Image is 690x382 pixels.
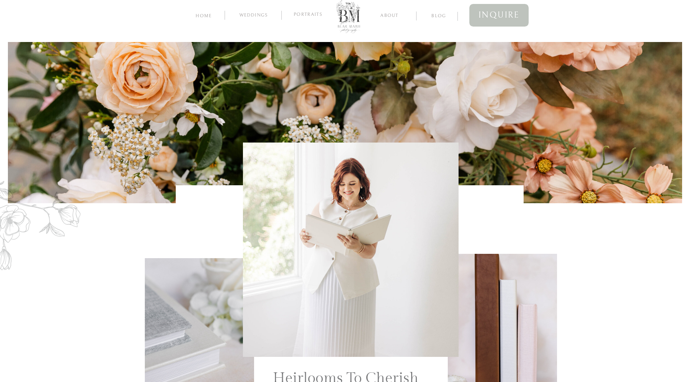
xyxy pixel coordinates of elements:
a: inquire [469,4,529,27]
a: home [194,12,213,19]
a: about [372,11,406,18]
a: blog [425,12,453,19]
a: Weddings [234,13,273,20]
span: inquire [478,8,520,23]
a: Portraits [291,12,325,18]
